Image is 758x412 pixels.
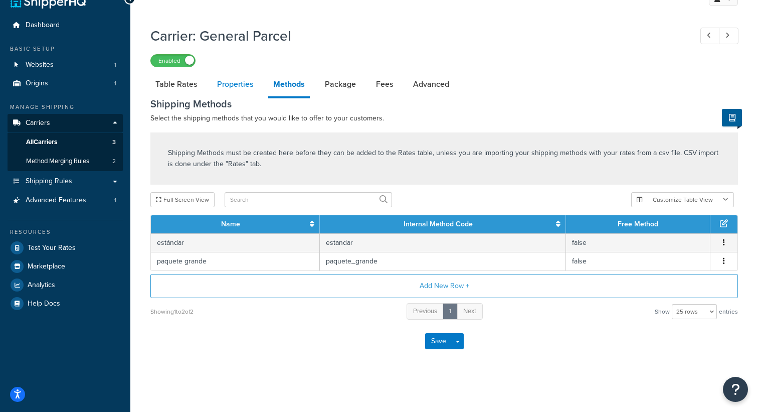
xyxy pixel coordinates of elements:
td: false [566,233,710,252]
a: Previous [407,303,444,320]
td: paquete_grande [320,252,566,270]
li: Websites [8,56,123,74]
span: Shipping Rules [26,177,72,186]
span: Method Merging Rules [26,157,89,166]
div: Showing 1 to 2 of 2 [150,305,194,319]
div: Basic Setup [8,45,123,53]
a: Internal Method Code [404,219,473,229]
span: Dashboard [26,21,60,30]
a: Previous Record [700,28,720,44]
a: Method Merging Rules2 [8,152,123,171]
a: 1 [443,303,458,320]
a: Table Rates [150,72,202,96]
span: Next [463,306,476,316]
li: Advanced Features [8,191,123,210]
p: Select the shipping methods that you would like to offer to your customers. [150,112,738,124]
span: Analytics [28,281,55,290]
a: Websites1 [8,56,123,74]
span: Origins [26,79,48,88]
a: Package [320,72,361,96]
a: Analytics [8,276,123,294]
button: Full Screen View [150,192,215,207]
span: Carriers [26,119,50,127]
label: Enabled [151,55,195,67]
a: Dashboard [8,16,123,35]
a: Help Docs [8,295,123,313]
a: Shipping Rules [8,172,123,191]
li: Carriers [8,114,123,171]
span: entries [719,305,738,319]
a: Next [457,303,483,320]
th: Free Method [566,215,710,233]
span: 1 [114,196,116,205]
a: Methods [268,72,310,98]
h1: Carrier: General Parcel [150,26,682,46]
span: Websites [26,61,54,69]
a: Carriers [8,114,123,132]
a: AllCarriers3 [8,133,123,152]
a: Fees [371,72,398,96]
button: Show Help Docs [722,109,742,126]
span: Marketplace [28,262,65,271]
span: 3 [112,138,116,147]
a: Properties [212,72,258,96]
a: Marketplace [8,257,123,276]
a: Name [221,219,240,229]
a: Next Record [719,28,738,44]
li: Method Merging Rules [8,152,123,171]
button: Customize Table View [631,192,734,207]
span: 2 [112,157,116,166]
button: Save [425,333,452,349]
span: All Carriers [26,138,57,147]
td: paquete grande [151,252,320,270]
div: Resources [8,228,123,236]
h3: Shipping Methods [150,98,738,109]
a: Test Your Rates [8,239,123,257]
td: estandar [320,233,566,252]
button: Add New Row + [150,274,738,298]
span: Previous [413,306,437,316]
td: false [566,252,710,270]
button: Open Resource Center [723,377,748,402]
li: Origins [8,74,123,93]
span: Test Your Rates [28,244,76,252]
input: Search [225,192,392,207]
a: Advanced [408,72,454,96]
span: Show [655,305,670,319]
span: Help Docs [28,300,60,308]
span: 1 [114,79,116,88]
a: Advanced Features1 [8,191,123,210]
td: estándar [151,233,320,252]
a: Origins1 [8,74,123,93]
div: Manage Shipping [8,103,123,111]
span: 1 [114,61,116,69]
p: Shipping Methods must be created here before they can be added to the Rates table, unless you are... [168,148,720,170]
span: Advanced Features [26,196,86,205]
